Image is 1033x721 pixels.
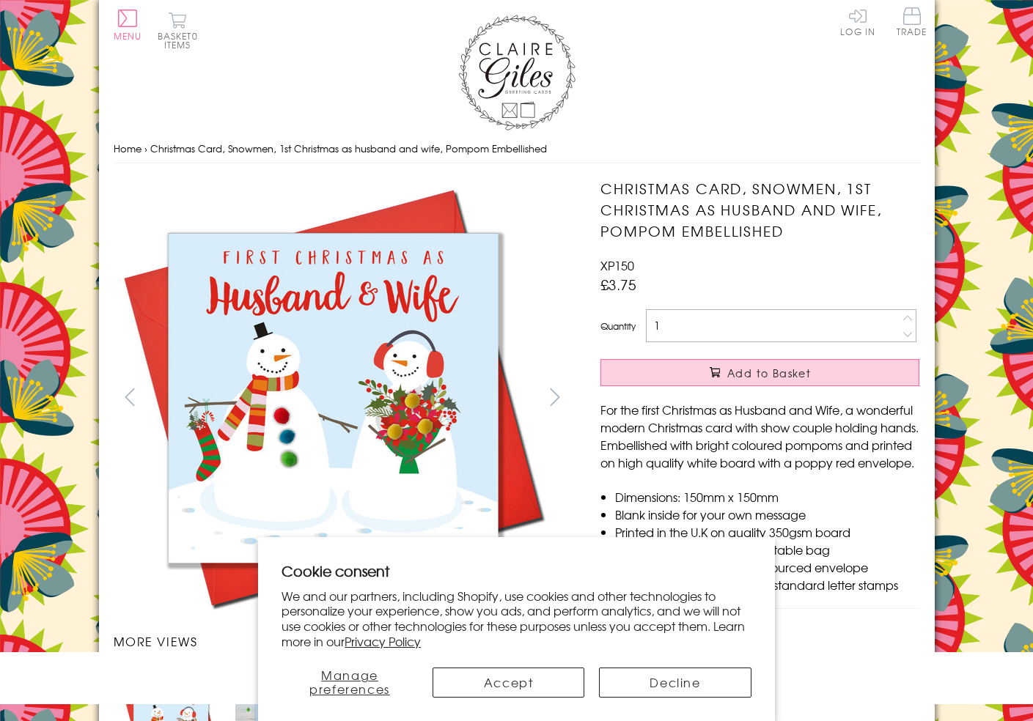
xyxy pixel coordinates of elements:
[600,256,634,274] span: XP150
[345,632,421,650] a: Privacy Policy
[600,178,919,241] h1: Christmas Card, Snowmen, 1st Christmas as husband and wife, Pompom Embellished
[897,7,927,36] span: Trade
[600,274,636,295] span: £3.75
[113,178,553,618] img: Christmas Card, Snowmen, 1st Christmas as husband and wife, Pompom Embellished
[600,359,919,386] button: Add to Basket
[150,141,547,155] span: Christmas Card, Snowmen, 1st Christmas as husband and wife, Pompom Embellished
[615,523,919,541] li: Printed in the U.K on quality 350gsm board
[114,29,142,42] span: Menu
[114,10,142,40] button: Menu
[897,7,927,39] a: Trade
[309,666,390,698] span: Manage preferences
[538,380,571,413] button: next
[282,588,751,649] p: We and our partners, including Shopify, use cookies and other technologies to personalize your ex...
[727,366,811,380] span: Add to Basket
[158,12,198,49] button: Basket0 items
[599,668,751,698] button: Decline
[600,319,636,333] label: Quantity
[600,401,919,471] p: For the first Christmas as Husband and Wife, a wonderful modern Christmas card with show couple h...
[114,134,920,164] nav: breadcrumbs
[458,15,576,130] img: Claire Giles Greetings Cards
[282,561,751,581] h2: Cookie consent
[615,506,919,523] li: Blank inside for your own message
[282,668,418,698] button: Manage preferences
[144,141,147,155] span: ›
[114,141,141,155] a: Home
[164,29,198,51] span: 0 items
[114,380,147,413] button: prev
[840,7,875,36] a: Log In
[571,178,1011,618] img: Christmas Card, Snowmen, 1st Christmas as husband and wife, Pompom Embellished
[114,632,572,650] h3: More views
[615,488,919,506] li: Dimensions: 150mm x 150mm
[433,668,584,698] button: Accept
